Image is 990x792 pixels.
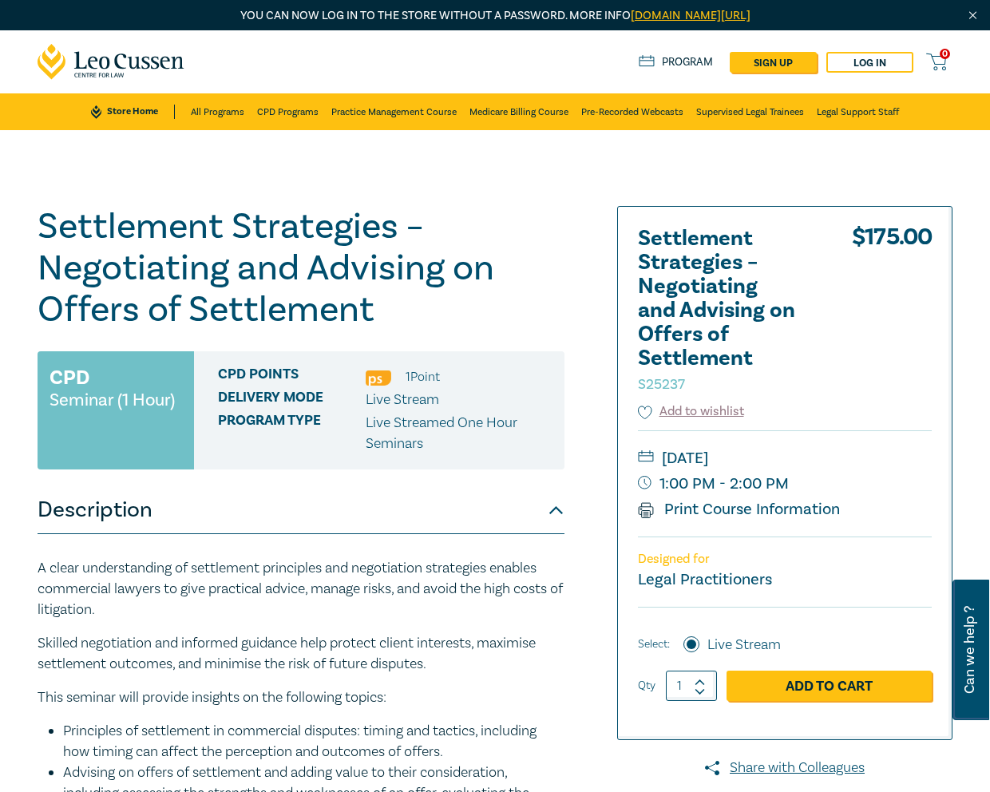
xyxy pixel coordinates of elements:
[638,375,685,394] small: S25237
[638,499,840,520] a: Print Course Information
[38,633,564,675] p: Skilled negotiation and informed guidance help protect client interests, maximise settlement outc...
[730,52,817,73] a: sign up
[366,413,552,454] p: Live Streamed One Hour Seminars
[218,413,366,454] span: Program type
[638,677,655,695] label: Qty
[817,93,899,130] a: Legal Support Staff
[366,390,439,409] span: Live Stream
[49,392,175,408] small: Seminar (1 Hour)
[707,635,781,655] label: Live Stream
[962,589,977,711] span: Can we help ?
[49,363,89,392] h3: CPD
[218,390,366,410] span: Delivery Mode
[617,758,952,778] a: Share with Colleagues
[727,671,932,701] a: Add to Cart
[257,93,319,130] a: CPD Programs
[366,370,391,386] img: Professional Skills
[191,93,244,130] a: All Programs
[38,687,564,708] p: This seminar will provide insights on the following topics:
[966,9,980,22] img: Close
[638,636,670,653] span: Select:
[638,471,932,497] small: 1:00 PM - 2:00 PM
[218,366,366,387] span: CPD Points
[940,49,950,59] span: 0
[406,366,440,387] li: 1 Point
[639,55,713,69] a: Program
[38,7,952,25] p: You can now log in to the store without a password. More info
[91,105,175,119] a: Store Home
[666,671,717,701] input: 1
[581,93,683,130] a: Pre-Recorded Webcasts
[631,8,750,23] a: [DOMAIN_NAME][URL]
[469,93,568,130] a: Medicare Billing Course
[826,52,913,73] a: Log in
[852,227,932,402] div: $ 175.00
[696,93,804,130] a: Supervised Legal Trainees
[638,552,932,567] p: Designed for
[638,445,932,471] small: [DATE]
[331,93,457,130] a: Practice Management Course
[63,721,564,762] li: Principles of settlement in commercial disputes: timing and tactics, including how timing can aff...
[638,227,814,394] h2: Settlement Strategies – Negotiating and Advising on Offers of Settlement
[38,486,564,534] button: Description
[638,569,772,590] small: Legal Practitioners
[38,558,564,620] p: A clear understanding of settlement principles and negotiation strategies enables commercial lawy...
[38,206,564,331] h1: Settlement Strategies – Negotiating and Advising on Offers of Settlement
[638,402,744,421] button: Add to wishlist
